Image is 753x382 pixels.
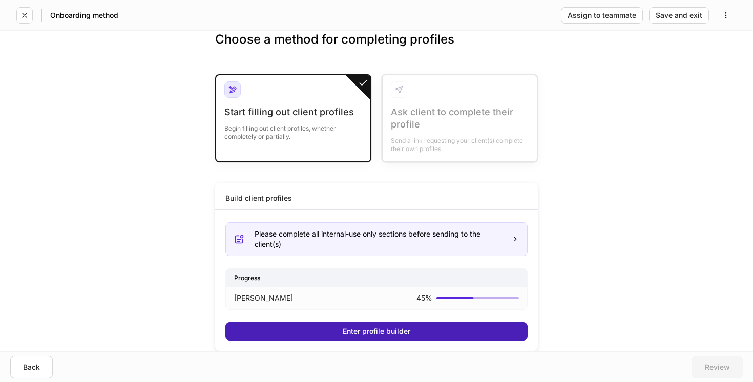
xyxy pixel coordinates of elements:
[343,328,410,335] div: Enter profile builder
[561,7,643,24] button: Assign to teammate
[215,31,538,64] h3: Choose a method for completing profiles
[224,106,362,118] div: Start filling out client profiles
[416,293,432,303] p: 45 %
[568,12,636,19] div: Assign to teammate
[226,269,527,287] div: Progress
[23,364,40,371] div: Back
[649,7,709,24] button: Save and exit
[224,118,362,141] div: Begin filling out client profiles, whether completely or partially.
[656,12,702,19] div: Save and exit
[234,293,293,303] p: [PERSON_NAME]
[225,193,292,203] div: Build client profiles
[225,322,528,341] button: Enter profile builder
[50,10,118,20] h5: Onboarding method
[10,356,53,378] button: Back
[255,229,504,249] div: Please complete all internal-use only sections before sending to the client(s)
